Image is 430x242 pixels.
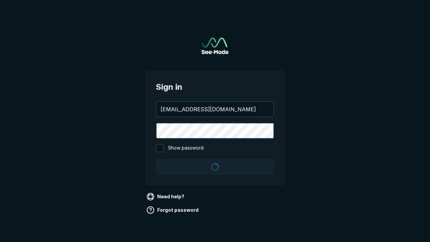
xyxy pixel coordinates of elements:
a: Forgot password [145,205,201,215]
span: Show password [168,144,204,152]
img: See-Mode Logo [202,38,228,54]
a: Go to sign in [202,38,228,54]
span: Sign in [156,81,274,93]
input: your@email.com [157,102,273,117]
a: Need help? [145,191,187,202]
